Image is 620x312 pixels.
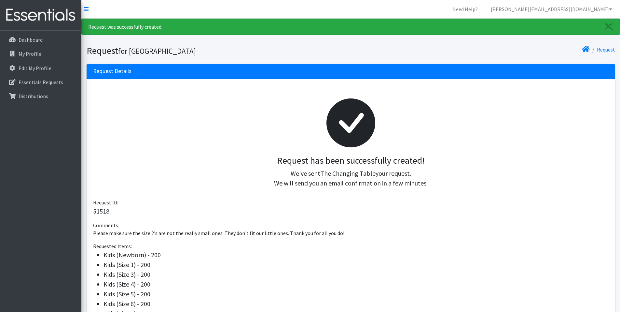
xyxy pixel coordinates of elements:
[597,46,615,53] a: Request
[599,19,620,35] a: Close
[3,33,79,46] a: Dashboard
[118,46,196,56] small: for [GEOGRAPHIC_DATA]
[486,3,617,16] a: [PERSON_NAME][EMAIL_ADDRESS][DOMAIN_NAME]
[103,270,609,279] li: Kids (Size 3) - 200
[19,93,48,99] p: Distributions
[3,4,79,26] img: HumanEssentials
[98,169,603,188] p: We've sent your request. We will send you an email confirmation in a few minutes.
[19,51,41,57] p: My Profile
[93,222,119,229] span: Comments:
[103,299,609,309] li: Kids (Size 6) - 200
[98,155,603,166] h3: Request has been successfully created!
[103,289,609,299] li: Kids (Size 5) - 200
[93,229,609,237] p: Please make sure the size 2's are not the really small ones. They don't fit our little ones. Than...
[103,250,609,260] li: Kids (Newborn) - 200
[81,19,620,35] div: Request was successfully created.
[447,3,483,16] a: Need Help?
[93,206,609,216] p: 51518
[3,62,79,75] a: Edit My Profile
[19,37,43,43] p: Dashboard
[93,243,132,249] span: Requested Items:
[3,90,79,103] a: Distributions
[87,45,349,56] h1: Request
[93,68,131,75] h3: Request Details
[19,79,63,85] p: Essentials Requests
[320,169,376,177] span: The Changing Table
[19,65,51,71] p: Edit My Profile
[3,76,79,89] a: Essentials Requests
[103,260,609,270] li: Kids (Size 1) - 200
[103,279,609,289] li: Kids (Size 4) - 200
[3,47,79,60] a: My Profile
[93,199,118,206] span: Request ID:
